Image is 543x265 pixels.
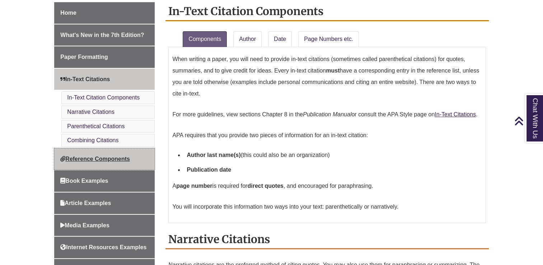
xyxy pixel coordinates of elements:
[165,2,488,21] h2: In-Text Citation Components
[303,111,351,117] em: Publication Manual
[60,54,108,60] span: Paper Formatting
[54,192,155,214] a: Article Examples
[54,69,155,90] a: In-Text Citations
[54,2,155,24] a: Home
[54,24,155,46] a: What's New in the 7th Edition?
[172,198,482,215] p: You will incorporate this information two ways into your text: parenthetically or narratively.
[54,237,155,258] a: Internet Resources Examples
[67,137,118,143] a: Combining Citations
[184,148,482,163] li: (this could also be an organization)
[187,152,240,158] strong: Author last name(s)
[60,200,111,206] span: Article Examples
[183,31,227,47] a: Components
[165,230,488,249] h2: Narrative Citations
[54,46,155,68] a: Paper Formatting
[60,222,109,228] span: Media Examples
[268,31,292,47] a: Date
[176,183,212,189] strong: page number
[172,51,482,102] p: When writing a paper, you will need to provide in-text citations (sometimes called parenthetical ...
[54,148,155,170] a: Reference Components
[435,111,476,117] a: In-Text Citations
[298,31,359,47] a: Page Numbers etc.
[326,68,340,74] strong: must
[67,94,140,101] a: In-Text Citation Components
[54,215,155,236] a: Media Examples
[187,167,231,173] strong: Publication date
[67,109,114,115] a: Narrative Citations
[60,10,76,16] span: Home
[60,32,144,38] span: What's New in the 7th Edition?
[54,170,155,192] a: Book Examples
[172,127,482,144] p: APA requires that you provide two pieces of information for an in-text citation:
[247,183,283,189] strong: direct quotes
[60,76,110,82] span: In-Text Citations
[233,31,262,47] a: Author
[172,106,482,123] p: For more guidelines, view sections Chapter 8 in the or consult the APA Style page on .
[60,244,146,250] span: Internet Resources Examples
[67,123,125,129] a: Parenthetical Citations
[514,116,541,126] a: Back to Top
[60,156,130,162] span: Reference Components
[60,178,108,184] span: Book Examples
[172,177,482,195] p: A is required for , and encouraged for paraphrasing.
